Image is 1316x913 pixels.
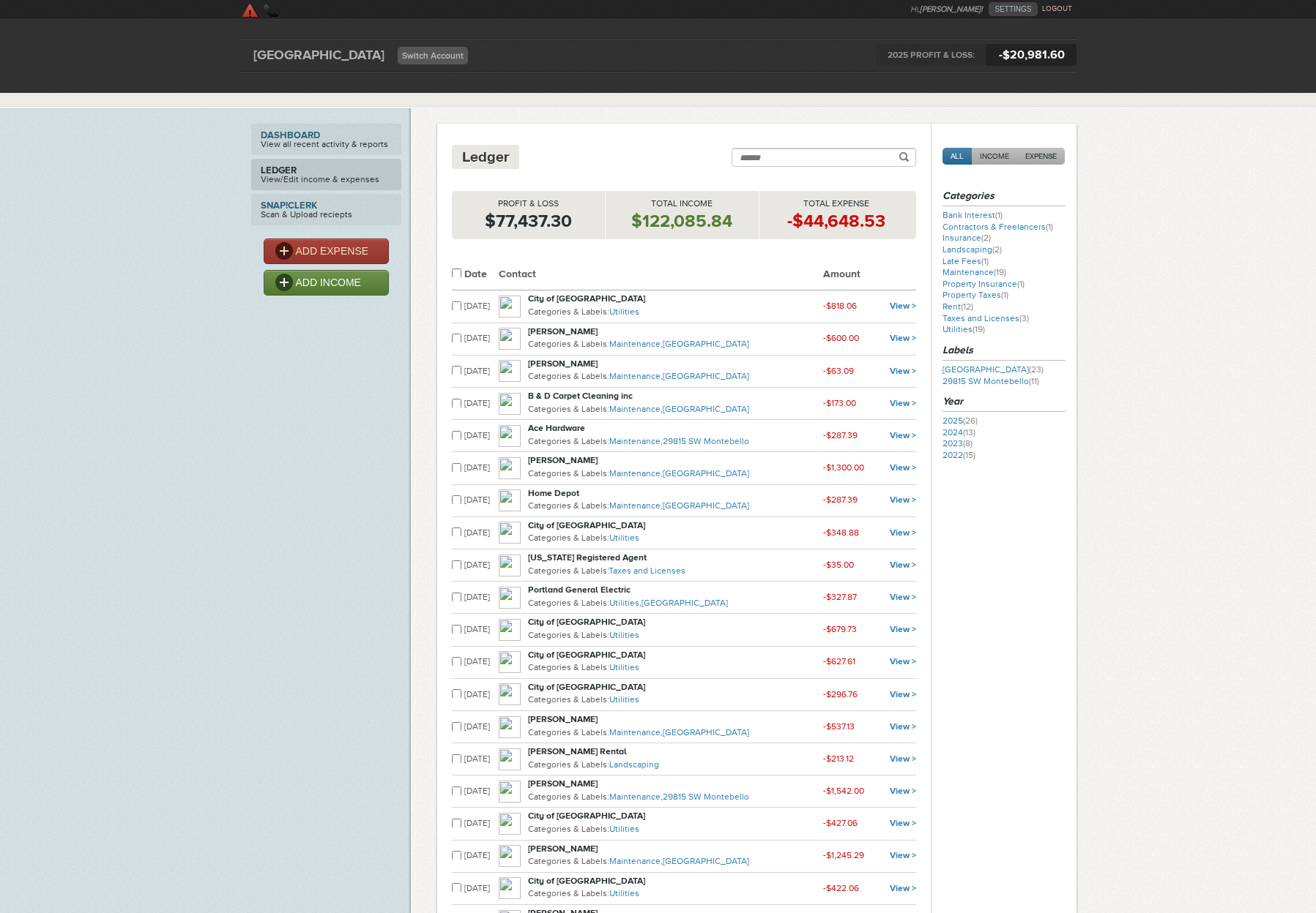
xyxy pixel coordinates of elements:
strong: Home Depot [528,488,579,498]
span: (12) [961,301,973,312]
small: -$422.06 [823,883,859,893]
p: Categories & Labels: [528,305,823,320]
a: 29815 SW Montebello [663,436,749,446]
strong: [PERSON_NAME] Rental [528,746,627,756]
strong: Dashboard [261,130,392,140]
a: 2024 [943,427,975,437]
span: (15) [963,450,975,460]
a: View > [890,495,916,505]
a: [GEOGRAPHIC_DATA] [663,339,749,349]
a: Utilities [609,694,639,705]
a: Landscaping [609,759,659,770]
td: [DATE] [464,614,499,646]
td: [DATE] [464,678,499,710]
td: [DATE] [464,516,499,549]
small: -$1,245.29 [823,850,864,860]
p: Total Income [606,198,759,210]
a: LOGOUT [1042,4,1072,13]
a: 29815 SW Montebello [663,792,749,802]
p: Categories & Labels: [528,369,823,384]
p: Total Expense [759,198,912,210]
a: Maintenance, [609,436,663,446]
a: Bank Interest [943,210,1003,220]
strong: City of [GEOGRAPHIC_DATA] [528,520,645,530]
p: Categories & Labels: [528,790,823,805]
strong: City of [GEOGRAPHIC_DATA] [528,293,645,304]
a: ADD EXPENSE [264,238,389,264]
strong: [PERSON_NAME] [528,326,598,337]
a: SETTINGS [989,2,1037,16]
td: [DATE] [464,388,499,420]
p: Categories & Labels: [528,887,823,901]
a: INCOME [972,148,1017,165]
strong: [PERSON_NAME] [528,714,598,724]
span: -$20,981.60 [986,44,1077,66]
h3: Categories [943,189,1066,206]
p: Categories & Labels: [528,467,823,481]
strong: City of [GEOGRAPHIC_DATA] [528,617,645,627]
h4: Ledger [462,148,509,166]
strong: [PERSON_NAME]! [920,4,983,14]
strong: City of [GEOGRAPHIC_DATA] [528,650,645,660]
a: Contractors & Freelancers [943,222,1053,232]
th: Date [464,261,499,290]
a: [GEOGRAPHIC_DATA] [663,468,749,478]
small: -$173.00 [823,398,856,408]
td: [DATE] [464,840,499,872]
td: [DATE] [464,775,499,808]
p: Categories & Labels: [528,596,823,611]
a: View > [890,786,916,796]
p: Profit & Loss [452,198,605,210]
a: View > [890,527,916,538]
a: EXPENSE [1017,148,1065,165]
small: -$627.61 [823,656,855,666]
p: Categories & Labels: [528,564,823,579]
p: Categories & Labels: [528,531,823,546]
strong: [PERSON_NAME] [528,778,598,789]
a: 2022 [943,450,975,460]
p: Categories & Labels: [528,499,823,514]
td: [DATE] [464,872,499,904]
a: View > [890,560,916,570]
span: (19) [994,267,1006,277]
strong: Ace Hardware [528,423,585,433]
p: Categories & Labels: [528,628,823,643]
span: (2) [992,244,1002,255]
a: Property Taxes [943,290,1008,300]
p: Categories & Labels: [528,726,823,740]
span: (8) [963,438,973,448]
a: View > [890,850,916,860]
p: Categories & Labels: [528,337,823,352]
small: -$1,542.00 [823,786,864,796]
strong: [PERSON_NAME] [528,455,598,465]
p: Categories & Labels: [528,822,823,837]
td: [DATE] [464,323,499,355]
strong: [PERSON_NAME] [528,358,598,369]
a: Property Insurance [943,279,1025,289]
a: [GEOGRAPHIC_DATA] [642,598,728,608]
span: (13) [963,427,975,437]
a: View > [890,689,916,699]
td: [DATE] [464,808,499,840]
a: View > [890,818,916,828]
span: (1) [981,256,989,266]
a: Maintenance, [609,792,663,802]
small: -$427.06 [823,818,858,828]
a: Utilities [943,324,985,334]
a: Maintenance, [609,500,663,511]
strong: Snap!Clerk [261,200,392,210]
a: Utilities [609,824,639,834]
small: -$287.39 [823,430,858,440]
a: [GEOGRAPHIC_DATA] [663,856,749,866]
span: (1) [1001,290,1008,300]
strong: -$44,648.53 [787,211,885,230]
a: ALL [943,148,972,165]
a: 29815 SW Montebello [943,376,1039,386]
strong: City of [GEOGRAPHIC_DATA] [528,682,645,692]
h3: Labels [943,343,1066,361]
a: 2023 [943,438,973,448]
small: -$537.13 [823,721,855,732]
a: Maintenance, [609,468,663,478]
a: View > [890,624,916,634]
a: [GEOGRAPHIC_DATA] [663,371,749,381]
